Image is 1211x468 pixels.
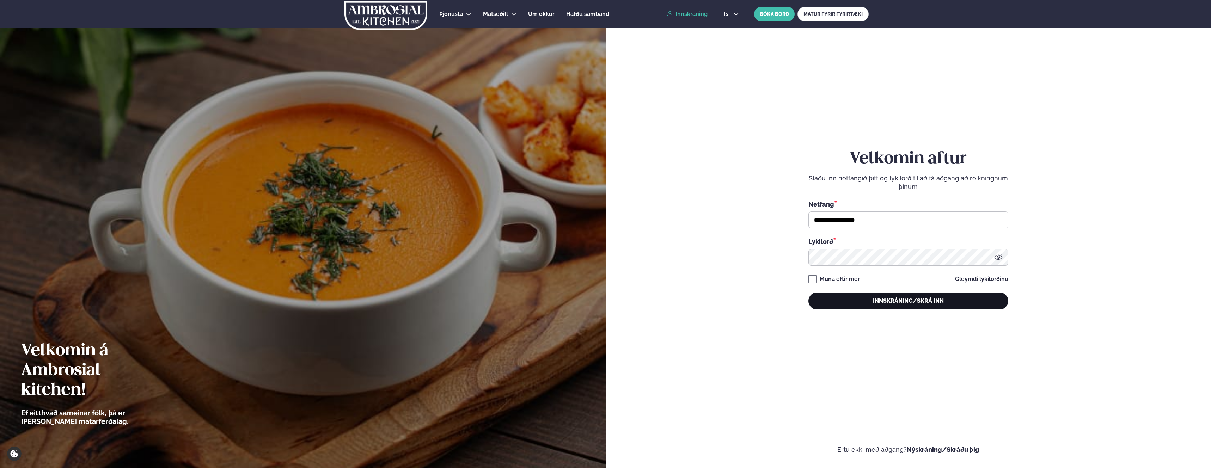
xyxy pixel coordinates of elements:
div: Lykilorð [808,237,1008,246]
a: Matseðill [483,10,508,18]
a: Hafðu samband [566,10,609,18]
a: Innskráning [667,11,708,17]
p: Ef eitthvað sameinar fólk, þá er [PERSON_NAME] matarferðalag. [21,409,167,426]
span: is [724,11,730,17]
a: Nýskráning/Skráðu þig [907,446,979,453]
button: is [718,11,745,17]
a: Um okkur [528,10,555,18]
a: MATUR FYRIR FYRIRTÆKI [797,7,869,21]
span: Þjónusta [439,11,463,17]
span: Matseðill [483,11,508,17]
img: logo [344,1,428,30]
a: Gleymdi lykilorðinu [955,276,1008,282]
div: Netfang [808,199,1008,209]
p: Sláðu inn netfangið þitt og lykilorð til að fá aðgang að reikningnum þínum [808,174,1008,191]
h2: Velkomin aftur [808,149,1008,169]
h2: Velkomin á Ambrosial kitchen! [21,341,167,400]
button: BÓKA BORÐ [754,7,795,21]
button: Innskráning/Skrá inn [808,292,1008,309]
span: Um okkur [528,11,555,17]
p: Ertu ekki með aðgang? [627,445,1190,454]
a: Þjónusta [439,10,463,18]
a: Cookie settings [7,447,22,461]
span: Hafðu samband [566,11,609,17]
